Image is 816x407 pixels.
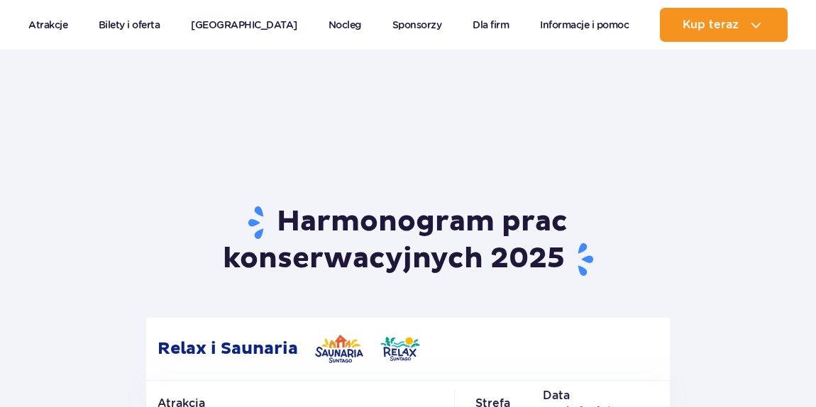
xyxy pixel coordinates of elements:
[146,318,670,380] h2: Relax i Saunaria
[660,8,788,42] button: Kup teraz
[392,8,442,42] a: Sponsorzy
[315,335,363,363] img: Saunaria
[473,8,509,42] a: Dla firm
[191,8,297,42] a: [GEOGRAPHIC_DATA]
[380,337,420,361] img: Relax
[146,204,670,278] h1: Harmonogram prac konserwacyjnych 2025
[329,8,361,42] a: Nocleg
[540,8,629,42] a: Informacje i pomoc
[28,8,67,42] a: Atrakcje
[99,8,160,42] a: Bilety i oferta
[683,18,739,31] span: Kup teraz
